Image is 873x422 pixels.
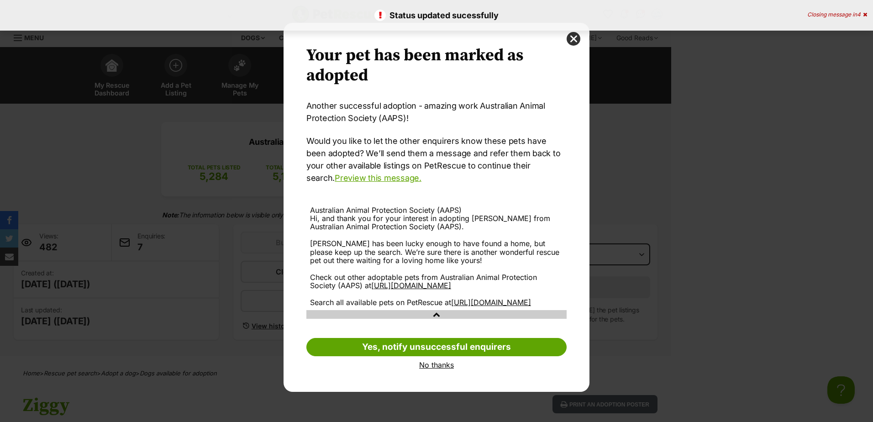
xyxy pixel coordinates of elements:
[335,173,421,183] a: Preview this message.
[310,206,462,215] span: Australian Animal Protection Society (AAPS)
[310,214,563,306] div: Hi, and thank you for your interest in adopting [PERSON_NAME] from Australian Animal Protection S...
[306,135,567,184] p: Would you like to let the other enquirers know these pets have been adopted? We’ll send them a me...
[306,46,567,86] h2: Your pet has been marked as adopted
[807,11,867,18] div: Closing message in
[451,298,531,307] a: [URL][DOMAIN_NAME]
[306,338,567,356] a: Yes, notify unsuccessful enquirers
[567,32,580,46] button: close
[306,361,567,369] a: No thanks
[371,281,451,290] a: [URL][DOMAIN_NAME]
[9,9,864,21] p: Status updated sucessfully
[306,100,567,124] p: Another successful adoption - amazing work Australian Animal Protection Society (AAPS)!
[857,11,861,18] span: 4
